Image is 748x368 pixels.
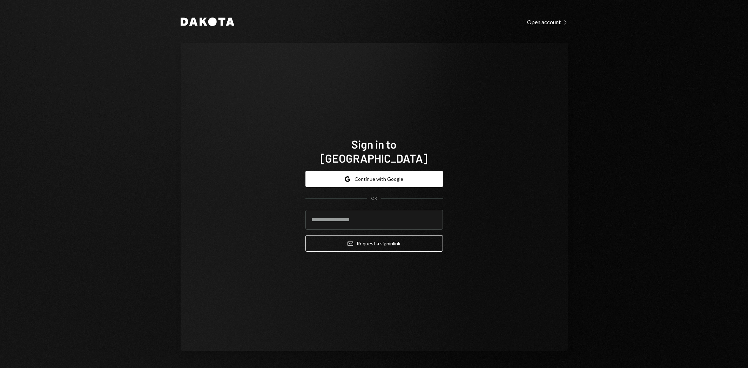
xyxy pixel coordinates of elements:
button: Continue with Google [305,171,443,187]
h1: Sign in to [GEOGRAPHIC_DATA] [305,137,443,165]
a: Open account [527,18,568,26]
div: Open account [527,19,568,26]
div: OR [371,196,377,202]
button: Request a signinlink [305,235,443,252]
